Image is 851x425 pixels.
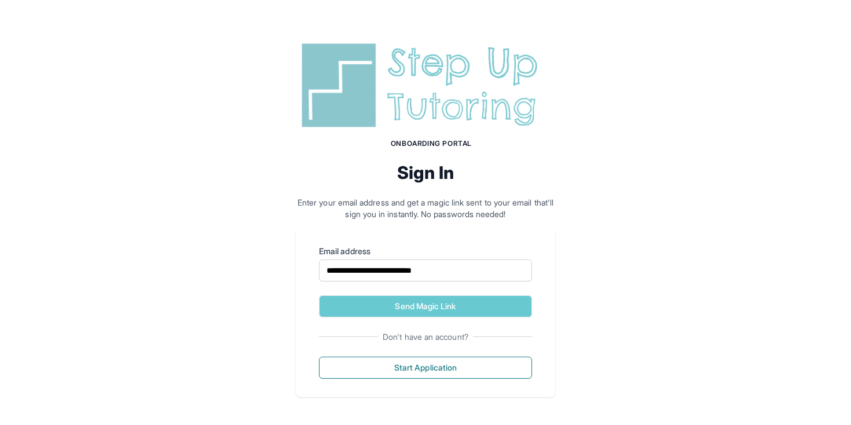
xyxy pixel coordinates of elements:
[378,331,473,343] span: Don't have an account?
[296,39,555,132] img: Step Up Tutoring horizontal logo
[319,246,532,257] label: Email address
[296,197,555,220] p: Enter your email address and get a magic link sent to your email that'll sign you in instantly. N...
[307,139,555,148] h1: Onboarding Portal
[319,357,532,379] button: Start Application
[319,295,532,317] button: Send Magic Link
[296,162,555,183] h2: Sign In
